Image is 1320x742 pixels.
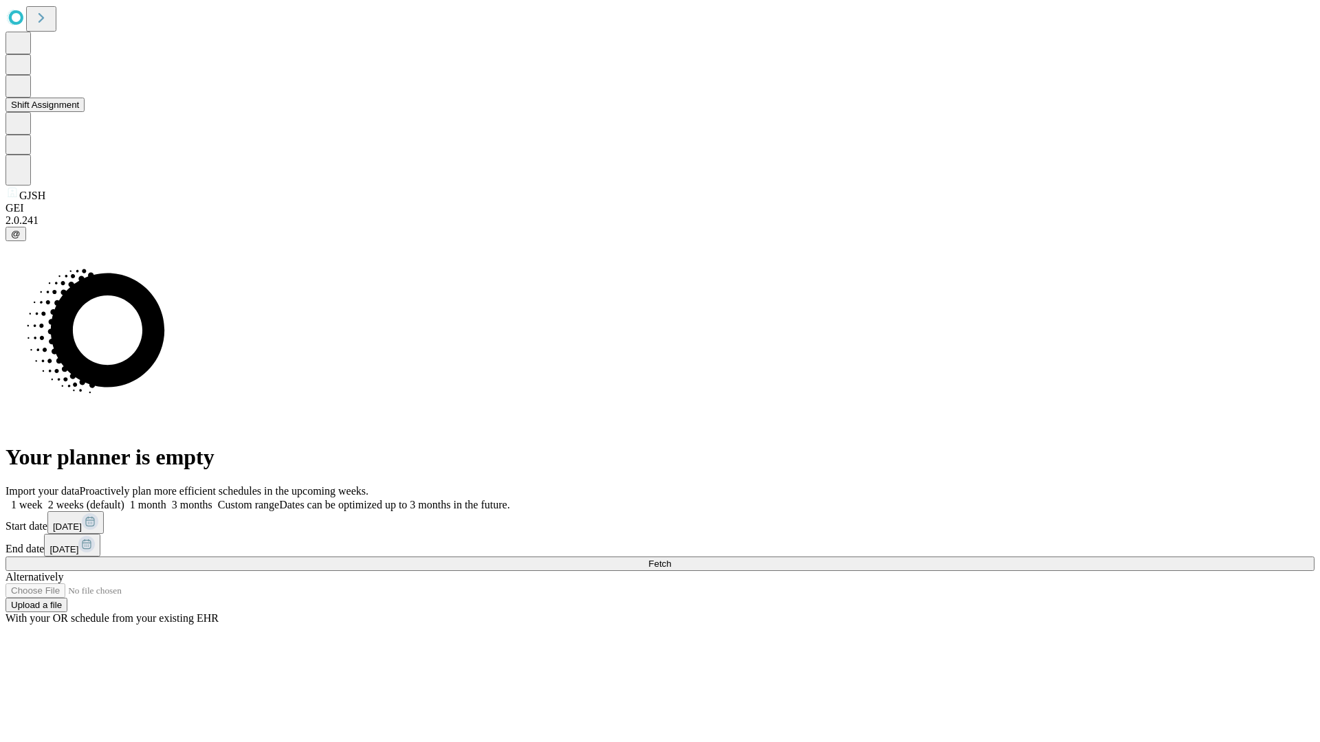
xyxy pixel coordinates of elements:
[5,202,1314,214] div: GEI
[5,556,1314,571] button: Fetch
[5,98,85,112] button: Shift Assignment
[5,598,67,612] button: Upload a file
[80,485,368,497] span: Proactively plan more efficient schedules in the upcoming weeks.
[130,499,166,510] span: 1 month
[47,511,104,534] button: [DATE]
[19,190,45,201] span: GJSH
[218,499,279,510] span: Custom range
[279,499,509,510] span: Dates can be optimized up to 3 months in the future.
[5,445,1314,470] h1: Your planner is empty
[53,521,82,532] span: [DATE]
[49,544,78,554] span: [DATE]
[648,559,671,569] span: Fetch
[5,511,1314,534] div: Start date
[5,571,63,583] span: Alternatively
[5,534,1314,556] div: End date
[5,485,80,497] span: Import your data
[5,612,219,624] span: With your OR schedule from your existing EHR
[48,499,124,510] span: 2 weeks (default)
[172,499,212,510] span: 3 months
[5,227,26,241] button: @
[11,499,43,510] span: 1 week
[11,229,21,239] span: @
[44,534,100,556] button: [DATE]
[5,214,1314,227] div: 2.0.241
